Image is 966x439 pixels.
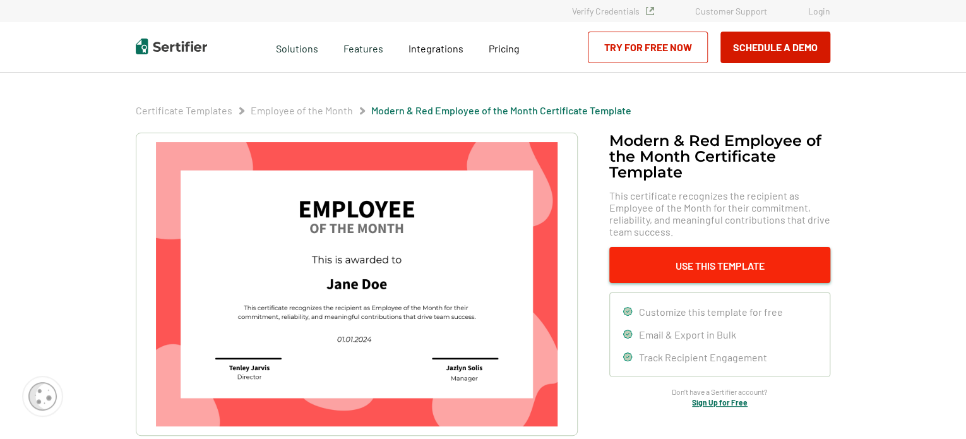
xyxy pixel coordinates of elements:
[572,6,654,16] a: Verify Credentials
[371,104,631,116] a: Modern & Red Employee of the Month Certificate Template
[136,104,232,116] a: Certificate Templates
[609,133,830,180] h1: Modern & Red Employee of the Month Certificate Template
[489,42,520,54] span: Pricing
[343,39,383,55] span: Features
[639,328,736,340] span: Email & Export in Bulk
[489,39,520,55] a: Pricing
[639,306,783,318] span: Customize this template for free
[28,382,57,411] img: Cookie Popup Icon
[408,42,463,54] span: Integrations
[251,104,353,116] a: Employee of the Month
[251,104,353,117] span: Employee of the Month
[156,142,558,426] img: Modern & Red Employee of the Month Certificate Template
[646,7,654,15] img: Verified
[136,39,207,54] img: Sertifier | Digital Credentialing Platform
[136,104,232,117] span: Certificate Templates
[695,6,767,16] a: Customer Support
[609,189,830,238] span: This certificate recognizes the recipient as Employee of the Month for their commitment, reliabil...
[408,39,463,55] a: Integrations
[609,247,830,283] button: Use This Template
[692,398,748,407] a: Sign Up for Free
[588,32,708,63] a: Try for Free Now
[371,104,631,117] span: Modern & Red Employee of the Month Certificate Template
[136,104,631,117] div: Breadcrumb
[903,378,966,439] iframe: Chat Widget
[808,6,830,16] a: Login
[276,39,318,55] span: Solutions
[639,351,767,363] span: Track Recipient Engagement
[672,386,768,398] span: Don’t have a Sertifier account?
[720,32,830,63] button: Schedule a Demo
